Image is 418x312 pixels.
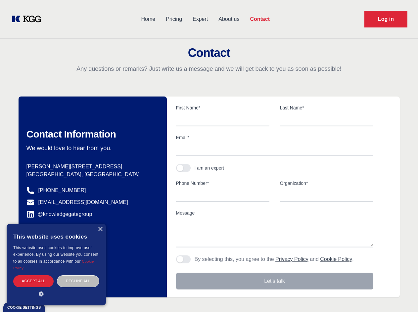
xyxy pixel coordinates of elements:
[26,163,156,171] p: [PERSON_NAME][STREET_ADDRESS],
[26,171,156,179] p: [GEOGRAPHIC_DATA], [GEOGRAPHIC_DATA]
[320,256,352,262] a: Cookie Policy
[280,180,373,187] label: Organization*
[57,275,99,287] div: Decline all
[176,273,373,290] button: Let's talk
[280,105,373,111] label: Last Name*
[38,199,128,206] a: [EMAIL_ADDRESS][DOMAIN_NAME]
[13,275,54,287] div: Accept all
[213,11,245,28] a: About us
[38,187,86,195] a: [PHONE_NUMBER]
[8,65,410,73] p: Any questions or remarks? Just write us a message and we will get back to you as soon as possible!
[176,134,373,141] label: Email*
[364,11,407,27] a: Request Demo
[7,306,41,309] div: Cookie settings
[98,227,103,232] div: Close
[26,210,92,218] a: @knowledgegategroup
[195,255,354,263] p: By selecting this, you agree to the and .
[195,165,224,171] div: I am an expert
[13,245,98,264] span: This website uses cookies to improve user experience. By using our website you consent to all coo...
[187,11,213,28] a: Expert
[136,11,161,28] a: Home
[13,259,94,270] a: Cookie Policy
[26,128,156,140] h2: Contact Information
[13,229,99,245] div: This website uses cookies
[8,46,410,60] h2: Contact
[11,14,46,24] a: KOL Knowledge Platform: Talk to Key External Experts (KEE)
[176,210,373,216] label: Message
[176,105,269,111] label: First Name*
[275,256,308,262] a: Privacy Policy
[26,144,156,152] p: We would love to hear from you.
[245,11,275,28] a: Contact
[176,180,269,187] label: Phone Number*
[385,280,418,312] iframe: Chat Widget
[161,11,187,28] a: Pricing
